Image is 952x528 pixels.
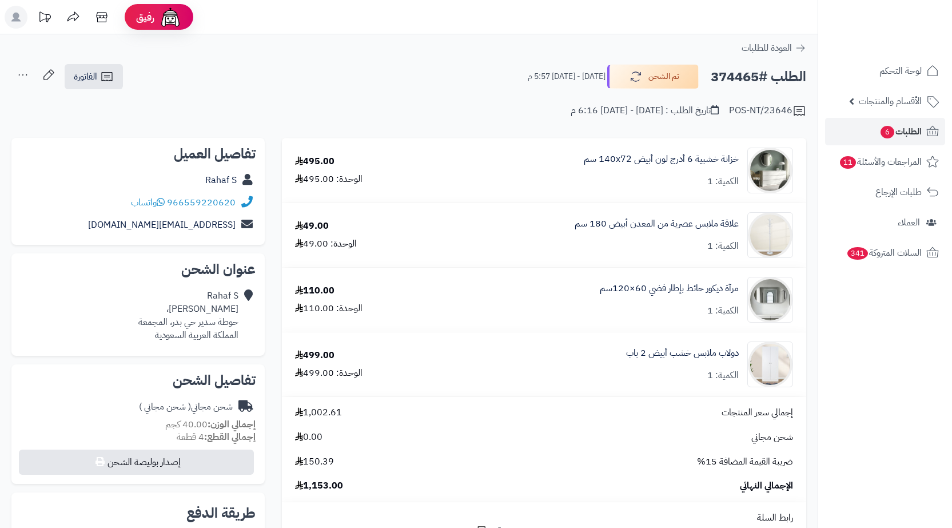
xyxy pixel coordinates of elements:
span: ضريبة القيمة المضافة 15% [697,455,793,469]
a: تحديثات المنصة [30,6,59,31]
h2: طريقة الدفع [186,506,256,520]
span: إجمالي سعر المنتجات [722,406,793,419]
h2: تفاصيل العميل [21,147,256,161]
span: الأقسام والمنتجات [859,93,922,109]
div: Rahaf S [PERSON_NAME]، حوطة سدير حي بدر، المجمعة المملكة العربية السعودية [138,289,238,342]
a: دولاب ملابس خشب أبيض 2 باب [626,347,739,360]
a: طلبات الإرجاع [825,178,945,206]
div: الكمية: 1 [707,369,739,382]
h2: تفاصيل الشحن [21,374,256,387]
span: الطلبات [879,124,922,140]
div: الكمية: 1 [707,304,739,317]
img: 1753183096-1-90x90.jpg [748,277,792,323]
div: 110.00 [295,284,334,297]
img: logo-2.png [874,32,941,56]
div: الوحدة: 110.00 [295,302,363,315]
div: شحن مجاني [139,400,233,414]
span: 150.39 [295,455,334,469]
a: الفاتورة [65,64,123,89]
div: الكمية: 1 [707,240,739,253]
div: 49.00 [295,220,329,233]
span: شحن مجاني [751,431,793,444]
span: 1,002.61 [295,406,342,419]
div: الوحدة: 495.00 [295,173,363,186]
small: 40.00 كجم [165,418,256,431]
span: 341 [847,247,868,260]
small: 4 قطعة [177,430,256,444]
span: 1,153.00 [295,479,343,493]
div: رابط السلة [286,511,802,525]
span: المراجعات والأسئلة [839,154,922,170]
div: تاريخ الطلب : [DATE] - [DATE] 6:16 م [571,104,719,117]
div: POS-NT/23646 [729,104,806,118]
span: العودة للطلبات [742,41,792,55]
a: مرآة ديكور حائط بإطار فضي 60×120سم [600,282,739,295]
div: الوحدة: 49.00 [295,237,357,251]
div: الكمية: 1 [707,175,739,188]
div: 495.00 [295,155,334,168]
span: لوحة التحكم [879,63,922,79]
span: الفاتورة [74,70,97,84]
a: خزانة خشبية 6 أدرج لون أبيض 140x72 سم [584,153,739,166]
a: الطلبات6 [825,118,945,145]
span: 6 [881,126,894,138]
small: [DATE] - [DATE] 5:57 م [528,71,606,82]
div: الوحدة: 499.00 [295,367,363,380]
a: 966559220620 [167,196,236,209]
span: العملاء [898,215,920,231]
strong: إجمالي الوزن: [208,418,256,431]
div: 499.00 [295,349,334,362]
a: السلات المتروكة341 [825,239,945,267]
h2: عنوان الشحن [21,263,256,276]
img: ai-face.png [159,6,182,29]
strong: إجمالي القطع: [204,430,256,444]
img: 1752316796-1-90x90.jpg [748,212,792,258]
span: 0.00 [295,431,322,444]
a: المراجعات والأسئلة11 [825,148,945,176]
a: لوحة التحكم [825,57,945,85]
span: السلات المتروكة [846,245,922,261]
a: Rahaf S [205,173,237,187]
a: واتساب [131,196,165,209]
span: الإجمالي النهائي [740,479,793,493]
span: 11 [840,156,856,169]
span: رفيق [136,10,154,24]
button: تم الشحن [607,65,699,89]
h2: الطلب #374465 [711,65,806,89]
span: طلبات الإرجاع [875,184,922,200]
span: ( شحن مجاني ) [139,400,191,414]
a: العملاء [825,209,945,236]
button: إصدار بوليصة الشحن [19,450,254,475]
img: 1753185754-1-90x90.jpg [748,342,792,387]
img: 1746709299-1702541934053-68567865785768-1000x1000-90x90.jpg [748,148,792,193]
a: العودة للطلبات [742,41,806,55]
a: علاقة ملابس عصرية من المعدن أبيض 180 سم [575,217,739,231]
a: [EMAIL_ADDRESS][DOMAIN_NAME] [88,218,236,232]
